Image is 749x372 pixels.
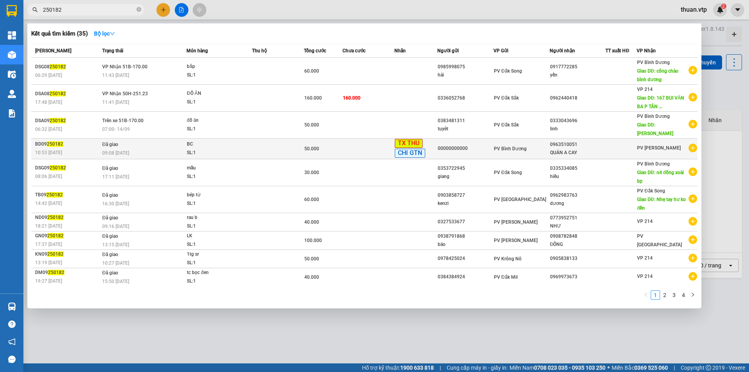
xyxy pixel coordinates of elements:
[187,240,245,249] div: SL: 1
[187,259,245,267] div: SL: 1
[550,199,605,208] div: dương
[35,201,62,206] span: 14:42 [DATE]
[637,219,653,224] span: VP 214
[637,122,673,136] span: Giao DĐ: [PERSON_NAME]
[8,109,16,117] img: solution-icon
[35,117,100,125] div: DSA09
[35,140,100,148] div: BD09
[102,100,129,105] span: 11:41 [DATE]
[493,48,508,53] span: VP Gửi
[438,191,493,199] div: 0903858727
[8,90,16,98] img: warehouse-icon
[637,114,670,119] span: PV Bình Dương
[637,68,678,82] span: Giao DĐ: cổng chào bình dương
[110,31,115,36] span: down
[637,60,670,65] span: PV Bình Dương
[438,117,493,125] div: 0383481311
[494,170,522,175] span: PV Đắk Song
[550,232,605,240] div: 0908782848
[187,232,245,240] div: LK
[438,164,493,173] div: 0353722945
[343,48,366,53] span: Chưa cước
[689,120,697,128] span: plus-circle
[187,140,245,149] div: BC
[689,235,697,244] span: plus-circle
[102,192,118,198] span: Đã giao
[605,48,629,53] span: TT xuất HĐ
[304,95,322,101] span: 160.000
[35,223,62,229] span: 18:21 [DATE]
[550,273,605,281] div: 0969973673
[7,5,17,17] img: logo-vxr
[494,274,518,280] span: PV Đắk Mil
[88,27,121,40] button: Bộ lọcdown
[8,70,16,78] img: warehouse-icon
[550,125,605,133] div: linh
[438,273,493,281] div: 0384384924
[187,71,245,80] div: SL: 1
[304,274,319,280] span: 40.000
[35,232,100,240] div: GN09
[47,251,64,257] span: 250182
[50,165,66,171] span: 250182
[35,73,62,78] span: 06:29 [DATE]
[102,242,129,247] span: 13:15 [DATE]
[550,222,605,230] div: NHƯ
[137,6,141,14] span: close-circle
[35,214,100,222] div: ND09
[35,48,71,53] span: [PERSON_NAME]
[641,290,651,300] button: left
[438,232,493,240] div: 0938791868
[304,219,319,225] span: 40.000
[670,291,678,299] a: 3
[32,7,38,12] span: search
[637,95,684,109] span: Giao DĐ: 167 BUI VĂN BA P TÂN ...
[689,194,697,203] span: plus-circle
[43,5,135,14] input: Tìm tên, số ĐT hoặc mã đơn
[35,174,62,179] span: 08:06 [DATE]
[187,199,245,208] div: SL: 1
[304,170,319,175] span: 30.000
[8,303,16,311] img: warehouse-icon
[637,161,670,167] span: PV Bình Dương
[35,126,62,132] span: 06:32 [DATE]
[187,277,245,286] div: SL: 1
[187,149,245,157] div: SL: 1
[494,256,522,262] span: PV Krông Nô
[187,116,245,125] div: đồ ăn
[186,48,208,53] span: Món hàng
[550,94,605,102] div: 0962440418
[637,48,656,53] span: VP Nhận
[304,68,319,74] span: 60.000
[304,238,322,243] span: 100.000
[651,290,660,300] li: 1
[637,145,681,151] span: PV [PERSON_NAME]
[187,250,245,259] div: 1tg sr
[102,233,118,239] span: Đã giao
[46,192,63,198] span: 250182
[102,126,130,132] span: 07:00 - 14/09
[304,122,319,128] span: 50.000
[637,274,653,279] span: VP 214
[35,164,100,172] div: DSG09
[50,118,66,123] span: 250182
[8,51,16,59] img: warehouse-icon
[641,290,651,300] li: Previous Page
[35,63,100,71] div: DSG08
[187,191,245,199] div: bép từ
[35,250,100,258] div: KN09
[35,278,62,284] span: 19:27 [DATE]
[304,256,319,262] span: 50.000
[689,144,697,152] span: plus-circle
[102,252,118,257] span: Đã giao
[550,63,605,71] div: 0917772285
[102,118,144,123] span: Trên xe 51B-170.00
[102,48,123,53] span: Trạng thái
[637,255,653,261] span: VP 214
[187,173,245,181] div: SL: 1
[35,191,100,199] div: TB09
[8,320,16,328] span: question-circle
[50,64,66,69] span: 250182
[494,238,538,243] span: PV [PERSON_NAME]
[31,30,88,38] h3: Kết quả tìm kiếm ( 35 )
